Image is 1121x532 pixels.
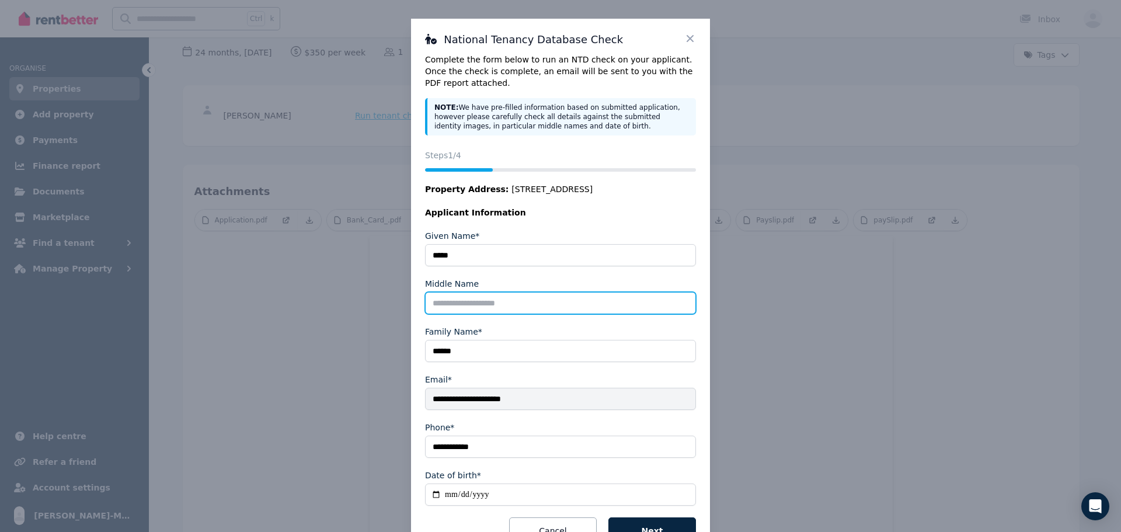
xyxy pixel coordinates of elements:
div: We have pre-filled information based on submitted application, however please carefully check all... [425,98,696,135]
label: Phone* [425,422,454,433]
h3: National Tenancy Database Check [425,33,696,47]
label: Family Name* [425,326,482,338]
div: Open Intercom Messenger [1081,492,1109,520]
strong: NOTE: [434,103,458,112]
label: Middle Name [425,278,479,290]
legend: Applicant Information [425,207,696,218]
label: Date of birth* [425,470,481,481]
span: Property Address: [425,185,509,194]
p: Steps 1 /4 [425,149,696,161]
p: Complete the form below to run an NTD check on your applicant. Once the check is complete, an ema... [425,54,696,89]
label: Given Name* [425,230,479,242]
span: [STREET_ADDRESS] [511,183,593,195]
label: Email* [425,374,452,385]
